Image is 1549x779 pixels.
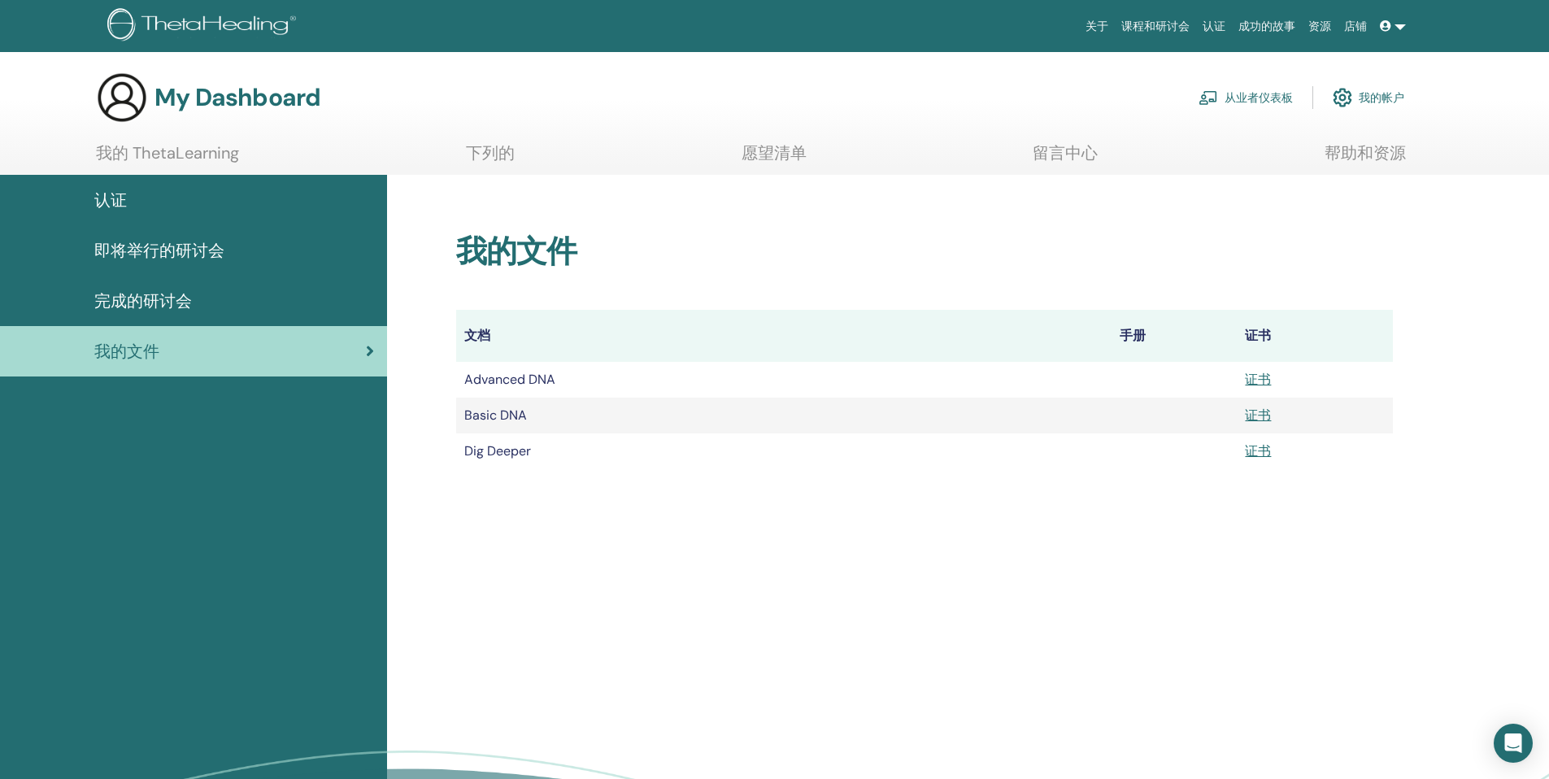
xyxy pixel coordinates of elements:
h3: My Dashboard [154,83,320,112]
span: 完成的研讨会 [94,289,192,313]
a: 帮助和资源 [1325,143,1406,175]
a: 店铺 [1338,11,1373,41]
a: 证书 [1245,407,1271,424]
a: 我的帐户 [1333,80,1404,115]
img: generic-user-icon.jpg [96,72,148,124]
a: 愿望清单 [742,143,807,175]
a: 证书 [1245,442,1271,459]
a: 课程和研讨会 [1115,11,1196,41]
div: Open Intercom Messenger [1494,724,1533,763]
th: 文档 [456,310,1112,362]
a: 下列的 [466,143,515,175]
a: 我的 ThetaLearning [96,143,239,175]
a: 关于 [1079,11,1115,41]
th: 证书 [1237,310,1392,362]
img: chalkboard-teacher.svg [1199,90,1218,105]
a: 留言中心 [1033,143,1098,175]
h2: 我的文件 [456,233,1393,271]
img: logo.png [107,8,302,45]
td: Basic DNA [456,398,1112,433]
a: 从业者仪表板 [1199,80,1293,115]
a: 证书 [1245,371,1271,388]
a: 认证 [1196,11,1232,41]
td: Dig Deeper [456,433,1112,469]
span: 我的文件 [94,339,159,363]
span: 认证 [94,188,127,212]
img: cog.svg [1333,84,1352,111]
td: Advanced DNA [456,362,1112,398]
a: 资源 [1302,11,1338,41]
a: 成功的故事 [1232,11,1302,41]
th: 手册 [1112,310,1237,362]
span: 即将举行的研讨会 [94,238,224,263]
